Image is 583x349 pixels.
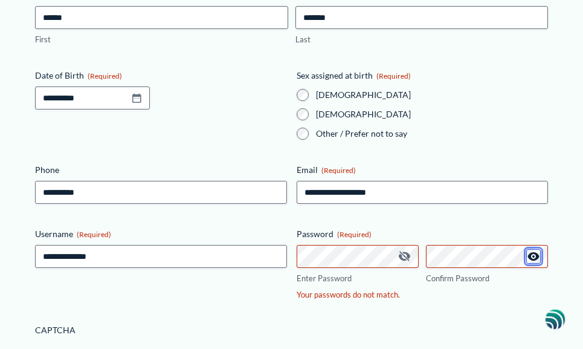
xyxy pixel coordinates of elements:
label: [DEMOGRAPHIC_DATA] [316,89,548,101]
label: First [35,34,288,45]
label: Enter Password [297,273,419,284]
legend: Sex assigned at birth [297,70,411,82]
label: Email [297,164,548,176]
img: svg+xml;base64,PHN2ZyB3aWR0aD0iNDgiIGhlaWdodD0iNDgiIHZpZXdCb3g9IjAgMCA0OCA0OCIgZmlsbD0ibm9uZSIgeG... [545,308,565,331]
label: Last [295,34,548,45]
div: Your passwords do not match. [297,289,548,301]
label: Confirm Password [426,273,548,284]
button: Show Password [526,249,541,264]
button: Hide Password [397,249,411,264]
label: [DEMOGRAPHIC_DATA] [316,108,548,120]
span: (Required) [321,166,356,175]
span: (Required) [337,230,372,239]
span: (Required) [376,71,411,80]
span: (Required) [88,71,122,80]
label: Other / Prefer not to say [316,128,548,140]
label: CAPTCHA [35,324,547,336]
label: Phone [35,164,286,176]
label: Username [35,228,286,240]
legend: Password [297,228,372,240]
label: Date of Birth [35,70,286,82]
span: (Required) [77,230,111,239]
